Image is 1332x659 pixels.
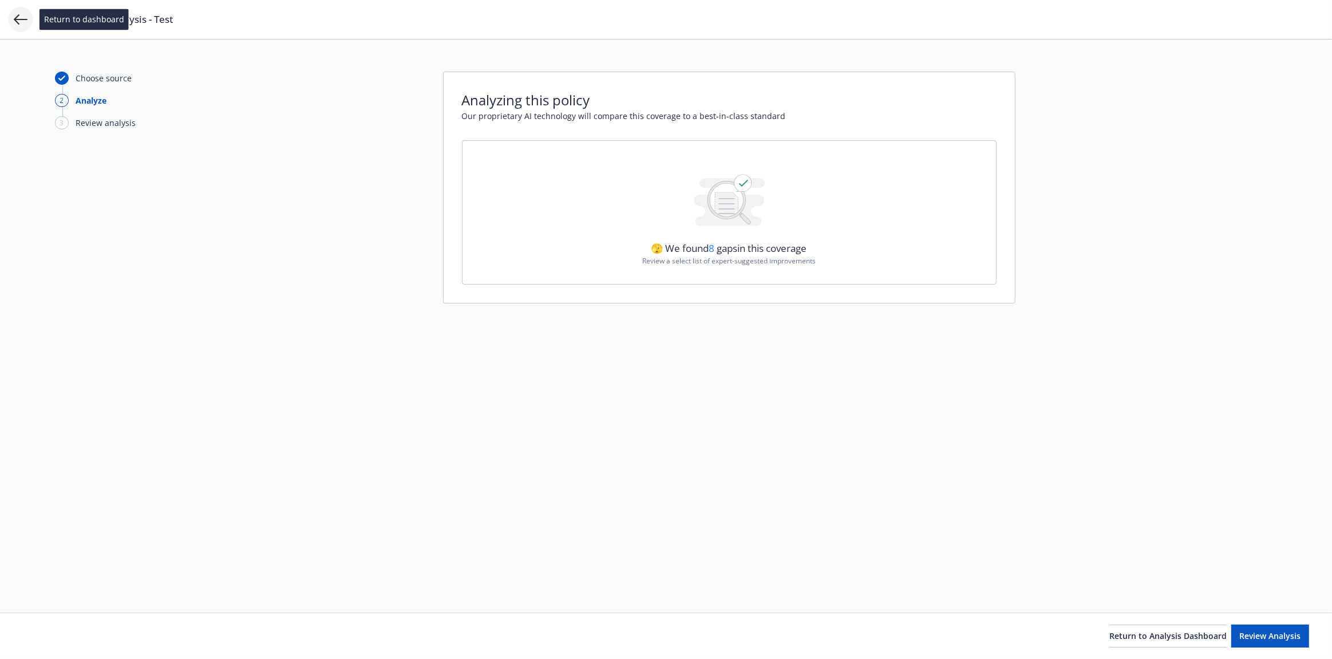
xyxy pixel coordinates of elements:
[76,72,132,84] div: Choose source
[462,110,997,122] span: Our proprietary AI technology will compare this coverage to a best-in-class standard
[55,94,69,107] div: 2
[709,242,715,255] span: 8
[44,13,124,25] span: Return to dashboard
[1109,625,1227,648] button: Return to Analysis Dashboard
[1109,630,1227,641] span: Return to Analysis Dashboard
[1240,630,1301,641] span: Review Analysis
[55,116,69,129] div: 3
[651,242,807,255] span: 🫣 We found gaps in this coverage
[1231,625,1309,648] button: Review Analysis
[462,90,997,110] span: Analyzing this policy
[76,117,136,129] div: Review analysis
[76,94,106,106] div: Analyze
[642,256,816,266] span: Review a select list of expert-suggested improvements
